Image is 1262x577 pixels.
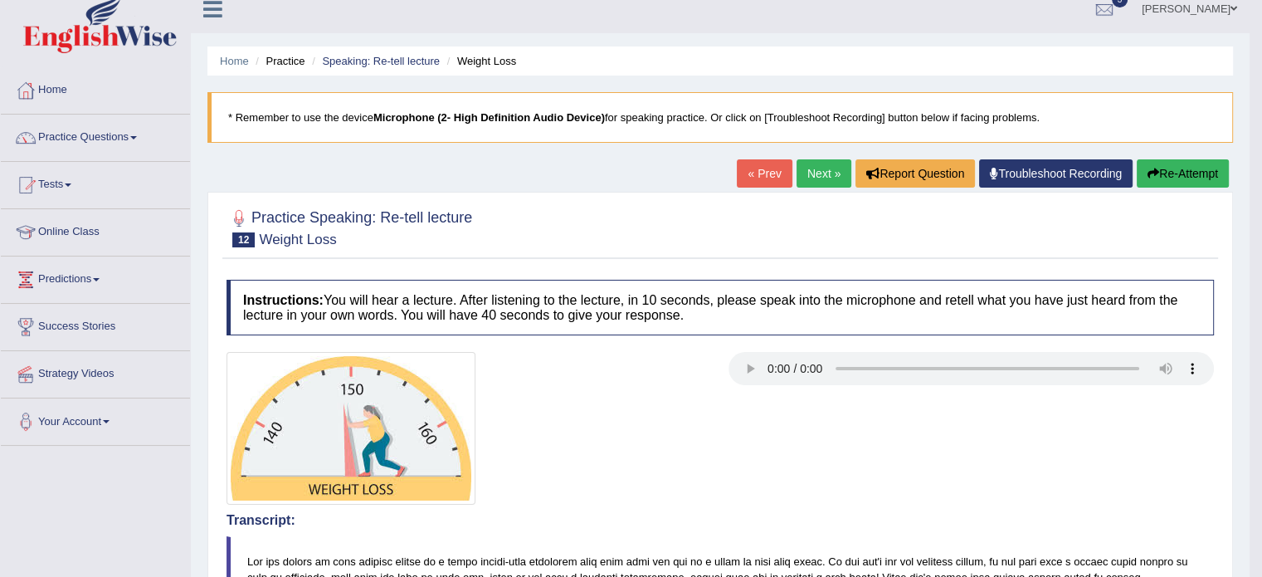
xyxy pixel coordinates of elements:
li: Weight Loss [443,53,517,69]
b: Microphone (2- High Definition Audio Device) [373,111,605,124]
h2: Practice Speaking: Re-tell lecture [227,206,472,247]
button: Re-Attempt [1137,159,1229,188]
blockquote: * Remember to use the device for speaking practice. Or click on [Troubleshoot Recording] button b... [207,92,1233,143]
h4: Transcript: [227,513,1214,528]
a: Next » [797,159,851,188]
h4: You will hear a lecture. After listening to the lecture, in 10 seconds, please speak into the mic... [227,280,1214,335]
span: 12 [232,232,255,247]
a: Home [220,55,249,67]
a: Predictions [1,257,190,298]
b: Instructions: [243,293,324,307]
a: Practice Questions [1,115,190,156]
a: Tests [1,162,190,203]
a: Strategy Videos [1,351,190,393]
a: Speaking: Re-tell lecture [322,55,440,67]
a: Your Account [1,399,190,440]
small: Weight Loss [259,232,336,247]
a: Home [1,67,190,109]
a: « Prev [737,159,792,188]
li: Practice [251,53,305,69]
a: Success Stories [1,304,190,345]
button: Report Question [855,159,975,188]
a: Online Class [1,209,190,251]
a: Troubleshoot Recording [979,159,1133,188]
